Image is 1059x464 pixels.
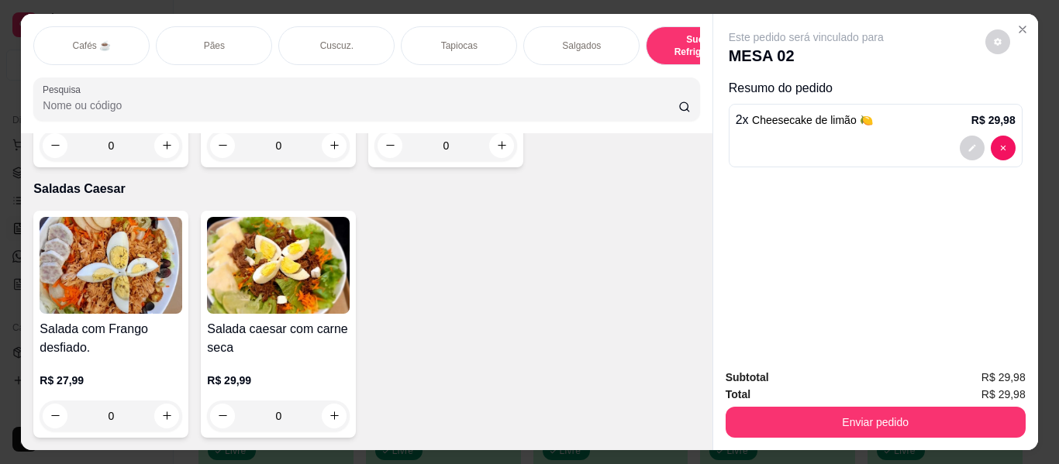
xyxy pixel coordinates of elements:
[752,114,873,126] span: Cheesecake de limão 🍋
[207,320,350,357] h4: Salada caesar com carne seca
[378,133,402,158] button: decrease-product-quantity
[562,40,601,52] p: Salgados
[971,112,1016,128] p: R$ 29,98
[960,136,985,160] button: decrease-product-quantity
[1010,17,1035,42] button: Close
[729,29,884,45] p: Este pedido será vinculado para
[441,40,478,52] p: Tapiocas
[204,40,225,52] p: Pães
[210,404,235,428] button: decrease-product-quantity
[40,373,182,388] p: R$ 27,99
[659,33,749,58] p: Sucos e Refrigerantes
[43,133,67,158] button: decrease-product-quantity
[40,217,182,314] img: product-image
[207,373,350,388] p: R$ 29,99
[736,111,873,129] p: 2 x
[322,133,347,158] button: increase-product-quantity
[489,133,514,158] button: increase-product-quantity
[991,136,1016,160] button: decrease-product-quantity
[40,320,182,357] h4: Salada com Frango desfiado.
[981,369,1026,386] span: R$ 29,98
[207,217,350,314] img: product-image
[72,40,111,52] p: Cafés ☕
[729,45,884,67] p: MESA 02
[210,133,235,158] button: decrease-product-quantity
[43,83,86,96] label: Pesquisa
[43,404,67,428] button: decrease-product-quantity
[726,371,769,383] strong: Subtotal
[320,40,354,52] p: Cuscuz.
[322,404,347,428] button: increase-product-quantity
[985,29,1010,54] button: decrease-product-quantity
[726,388,750,400] strong: Total
[154,133,179,158] button: increase-product-quantity
[729,79,1023,98] p: Resumo do pedido
[154,404,179,428] button: increase-product-quantity
[981,386,1026,403] span: R$ 29,98
[33,180,699,198] p: Saladas Caesar
[43,98,678,113] input: Pesquisa
[726,407,1026,438] button: Enviar pedido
